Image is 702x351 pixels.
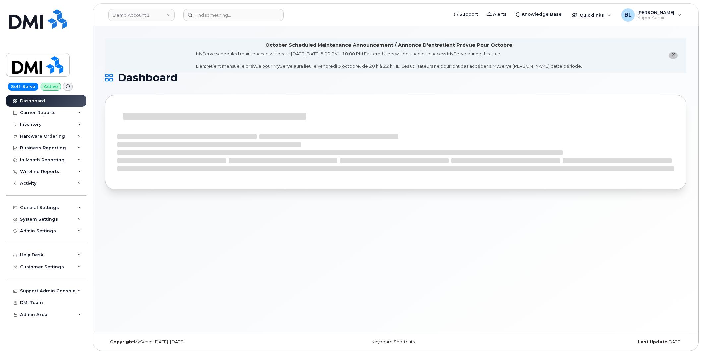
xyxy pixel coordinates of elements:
span: Dashboard [118,73,178,83]
strong: Last Update [638,339,667,344]
button: close notification [669,52,678,59]
strong: Copyright [110,339,134,344]
div: MyServe [DATE]–[DATE] [105,339,299,345]
div: MyServe scheduled maintenance will occur [DATE][DATE] 8:00 PM - 10:00 PM Eastern. Users will be u... [196,51,582,69]
div: [DATE] [493,339,686,345]
a: Keyboard Shortcuts [371,339,415,344]
div: October Scheduled Maintenance Announcement / Annonce D'entretient Prévue Pour Octobre [265,42,512,49]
